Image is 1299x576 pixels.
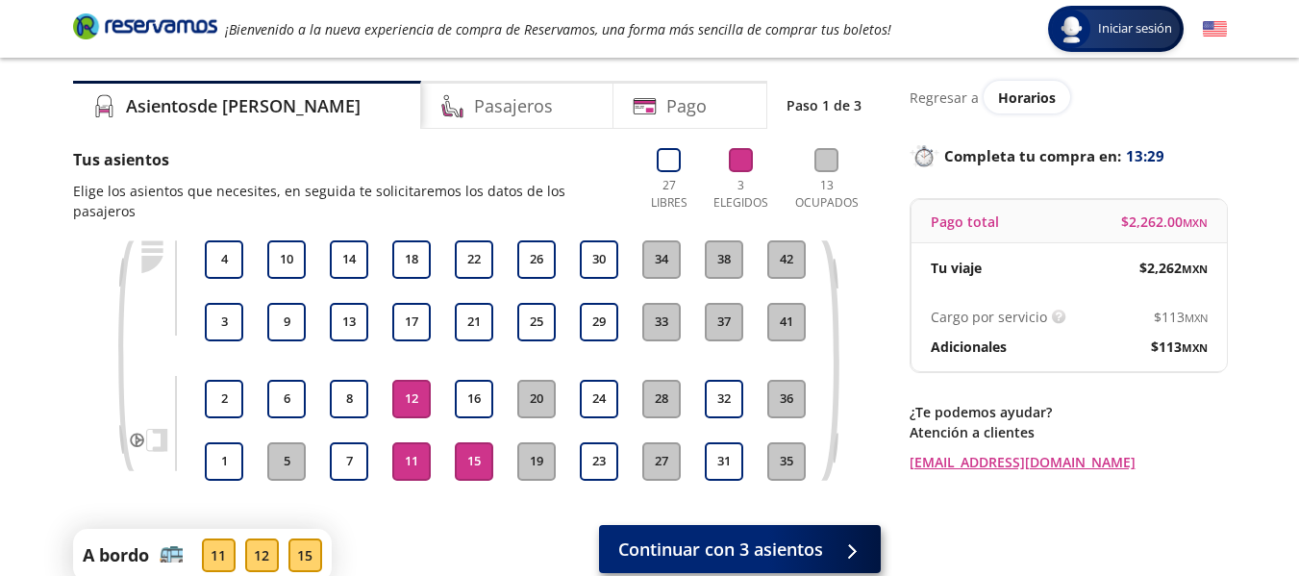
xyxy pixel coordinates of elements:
span: $ 113 [1151,337,1208,357]
small: MXN [1182,340,1208,355]
span: Continuar con 3 asientos [618,537,823,563]
p: Pago total [931,212,999,232]
a: [EMAIL_ADDRESS][DOMAIN_NAME] [910,452,1227,472]
span: Horarios [998,88,1056,107]
p: Atención a clientes [910,422,1227,442]
button: 14 [330,240,368,279]
p: A bordo [83,542,149,568]
button: 15 [455,442,493,481]
button: 26 [517,240,556,279]
button: 41 [767,303,806,341]
button: Continuar con 3 asientos [599,525,881,573]
p: 13 Ocupados [787,177,866,212]
button: 10 [267,240,306,279]
h4: Pago [666,93,707,119]
span: $ 2,262.00 [1121,212,1208,232]
button: 21 [455,303,493,341]
p: Regresar a [910,88,979,108]
button: 6 [267,380,306,418]
p: Paso 1 de 3 [787,95,862,115]
button: 12 [392,380,431,418]
button: 27 [642,442,681,481]
small: MXN [1185,311,1208,325]
button: 28 [642,380,681,418]
button: 30 [580,240,618,279]
p: Tu viaje [931,258,982,278]
button: 22 [455,240,493,279]
p: Adicionales [931,337,1007,357]
button: 36 [767,380,806,418]
button: 13 [330,303,368,341]
div: Regresar a ver horarios [910,81,1227,113]
button: English [1203,17,1227,41]
button: 19 [517,442,556,481]
button: 9 [267,303,306,341]
div: 11 [202,538,236,572]
small: MXN [1183,215,1208,230]
button: 8 [330,380,368,418]
h4: Pasajeros [474,93,553,119]
iframe: Messagebird Livechat Widget [1187,464,1280,557]
button: 11 [392,442,431,481]
button: 23 [580,442,618,481]
button: 24 [580,380,618,418]
span: 13:29 [1126,145,1164,167]
button: 38 [705,240,743,279]
span: Iniciar sesión [1090,19,1180,38]
button: 16 [455,380,493,418]
p: 3 Elegidos [710,177,773,212]
button: 7 [330,442,368,481]
div: 15 [288,538,322,572]
button: 35 [767,442,806,481]
button: 1 [205,442,243,481]
button: 3 [205,303,243,341]
button: 2 [205,380,243,418]
button: 32 [705,380,743,418]
button: 34 [642,240,681,279]
button: 29 [580,303,618,341]
button: 31 [705,442,743,481]
button: 25 [517,303,556,341]
p: Tus asientos [73,148,624,171]
button: 4 [205,240,243,279]
button: 20 [517,380,556,418]
h4: Asientos de [PERSON_NAME] [126,93,361,119]
button: 17 [392,303,431,341]
span: $ 113 [1154,307,1208,327]
p: 27 Libres [643,177,695,212]
small: MXN [1182,262,1208,276]
button: 37 [705,303,743,341]
a: Brand Logo [73,12,217,46]
span: $ 2,262 [1139,258,1208,278]
button: 42 [767,240,806,279]
button: 18 [392,240,431,279]
p: Completa tu compra en : [910,142,1227,169]
i: Brand Logo [73,12,217,40]
p: Elige los asientos que necesites, en seguida te solicitaremos los datos de los pasajeros [73,181,624,221]
button: 5 [267,442,306,481]
p: ¿Te podemos ayudar? [910,402,1227,422]
em: ¡Bienvenido a la nueva experiencia de compra de Reservamos, una forma más sencilla de comprar tus... [225,20,891,38]
p: Cargo por servicio [931,307,1047,327]
div: 12 [245,538,279,572]
button: 33 [642,303,681,341]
